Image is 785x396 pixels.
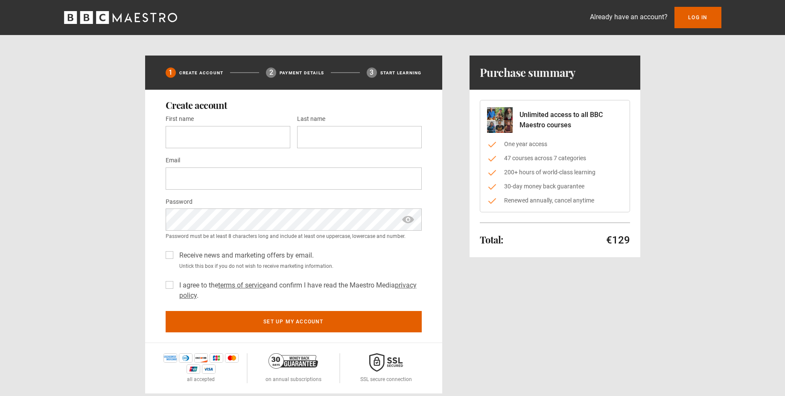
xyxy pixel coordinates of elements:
img: discover [194,353,208,363]
h1: Purchase summary [480,66,576,79]
p: Start learning [380,70,422,76]
p: SSL secure connection [360,375,412,383]
p: on annual subscriptions [266,375,321,383]
label: Last name [297,114,325,124]
p: Payment details [280,70,324,76]
small: Untick this box if you do not wish to receive marketing information. [176,262,422,270]
button: Set up my account [166,311,422,332]
span: show password [401,208,415,231]
p: Already have an account? [590,12,668,22]
li: 47 courses across 7 categories [487,154,623,163]
div: 1 [166,67,176,78]
small: Password must be at least 8 characters long and include at least one uppercase, lowercase and num... [166,232,422,240]
img: 30-day-money-back-guarantee-c866a5dd536ff72a469b.png [268,353,318,369]
label: First name [166,114,194,124]
p: Unlimited access to all BBC Maestro courses [519,110,623,130]
li: One year access [487,140,623,149]
label: I agree to the and confirm I have read the Maestro Media . [176,280,422,301]
a: Log In [674,7,721,28]
p: €129 [606,233,630,247]
h2: Total: [480,235,503,245]
img: amex [163,353,177,363]
div: 2 [266,67,276,78]
label: Password [166,197,193,207]
div: 3 [367,67,377,78]
h2: Create account [166,100,422,110]
li: 200+ hours of world-class learning [487,168,623,177]
label: Receive news and marketing offers by email. [176,250,314,261]
img: jcb [210,353,223,363]
img: mastercard [225,353,239,363]
img: visa [202,364,216,374]
img: unionpay [187,364,200,374]
svg: BBC Maestro [64,11,177,24]
a: terms of service [218,281,266,289]
label: Email [166,155,180,166]
li: Renewed annually, cancel anytime [487,196,623,205]
li: 30-day money back guarantee [487,182,623,191]
p: Create Account [179,70,224,76]
p: all accepted [187,375,215,383]
img: diners [179,353,193,363]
